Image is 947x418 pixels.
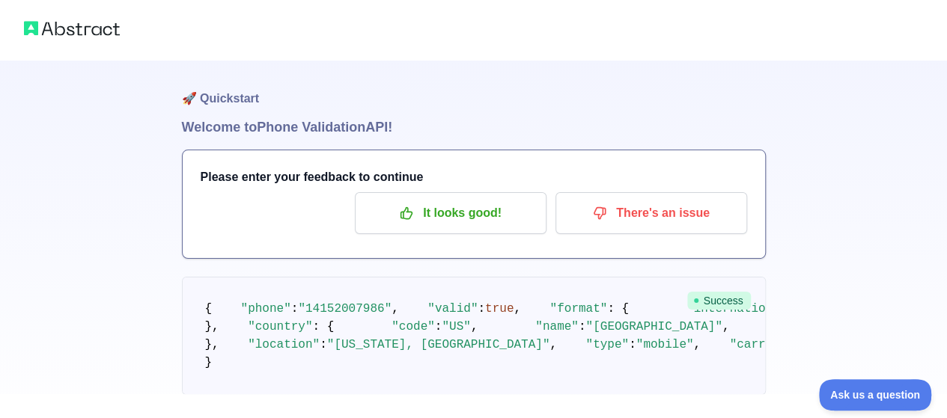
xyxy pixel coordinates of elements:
[629,338,636,351] span: :
[182,60,766,117] h1: 🚀 Quickstart
[327,338,550,351] span: "[US_STATE], [GEOGRAPHIC_DATA]"
[248,338,320,351] span: "location"
[549,338,557,351] span: ,
[686,302,794,316] span: "international"
[567,200,736,226] p: There's an issue
[722,320,730,334] span: ,
[392,302,399,316] span: ,
[549,302,607,316] span: "format"
[478,302,485,316] span: :
[182,117,766,138] h1: Welcome to Phone Validation API!
[427,302,478,316] span: "valid"
[435,320,442,334] span: :
[313,320,335,334] span: : {
[687,292,751,310] span: Success
[485,302,514,316] span: true
[355,192,546,234] button: It looks good!
[248,320,312,334] span: "country"
[392,320,435,334] span: "code"
[24,18,120,39] img: Abstract logo
[201,168,747,186] h3: Please enter your feedback to continue
[366,200,535,226] p: It looks good!
[579,320,586,334] span: :
[693,338,701,351] span: ,
[607,302,629,316] span: : {
[555,192,747,234] button: There's an issue
[442,320,470,334] span: "US"
[585,320,722,334] span: "[GEOGRAPHIC_DATA]"
[291,302,299,316] span: :
[514,302,521,316] span: ,
[241,302,291,316] span: "phone"
[729,338,794,351] span: "carrier"
[471,320,478,334] span: ,
[636,338,694,351] span: "mobile"
[535,320,579,334] span: "name"
[585,338,629,351] span: "type"
[298,302,392,316] span: "14152007986"
[819,379,932,411] iframe: Toggle Customer Support
[205,302,213,316] span: {
[320,338,327,351] span: :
